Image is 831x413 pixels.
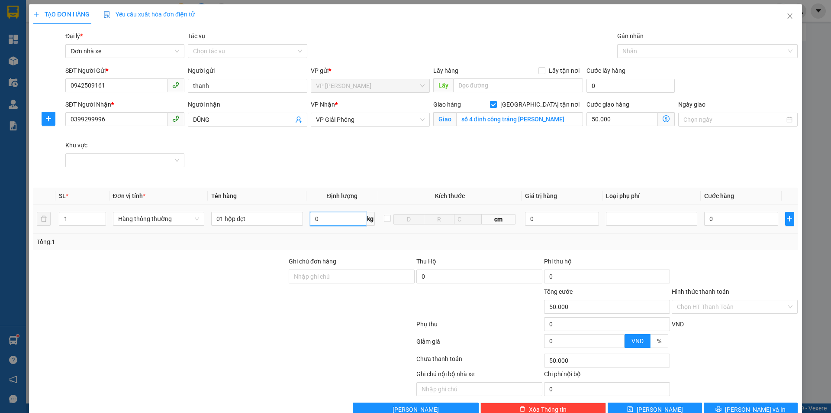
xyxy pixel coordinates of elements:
[454,214,482,224] input: C
[9,7,55,35] strong: CÔNG TY TNHH VĨNH QUANG
[672,321,684,328] span: VND
[525,192,557,199] span: Giá trị hàng
[586,67,625,74] label: Cước lấy hàng
[211,192,237,199] span: Tên hàng
[172,81,179,88] span: phone
[366,212,375,226] span: kg
[433,112,456,126] span: Giao
[65,33,83,39] span: Đại lý
[617,33,644,39] label: Gán nhãn
[602,188,701,205] th: Loại phụ phí
[188,100,307,109] div: Người nhận
[416,369,542,382] div: Ghi chú nội bộ nhà xe
[657,338,661,345] span: %
[663,115,670,122] span: dollar-circle
[37,212,51,226] button: delete
[785,212,794,226] button: plus
[33,11,90,18] span: TẠO ĐƠN HÀNG
[118,212,200,225] span: Hàng thông thường
[311,66,430,75] div: VP gửi
[327,192,358,199] span: Định lượng
[65,100,184,109] div: SĐT Người Nhận
[71,45,179,58] span: Đơn nhà xe
[415,354,543,369] div: Chưa thanh toán
[113,192,145,199] span: Đơn vị tính
[704,192,734,199] span: Cước hàng
[211,212,303,226] input: VD: Bàn, Ghế
[433,101,461,108] span: Giao hàng
[188,66,307,75] div: Người gửi
[311,101,335,108] span: VP Nhận
[295,116,302,123] span: user-add
[33,11,39,17] span: plus
[7,57,56,71] strong: Hotline : 0889 23 23 23
[424,214,454,224] input: R
[544,257,670,270] div: Phí thu hộ
[586,79,675,93] input: Cước lấy hàng
[59,192,66,199] span: SL
[715,406,721,413] span: printer
[289,258,336,265] label: Ghi chú đơn hàng
[497,100,583,109] span: [GEOGRAPHIC_DATA] tận nơi
[433,78,453,92] span: Lấy
[786,13,793,20] span: close
[289,270,415,283] input: Ghi chú đơn hàng
[544,369,670,382] div: Chi phí nội bộ
[37,237,321,247] div: Tổng: 1
[416,382,542,396] input: Nhập ghi chú
[10,37,54,55] strong: PHIẾU GỬI HÀNG
[103,11,110,18] img: icon
[672,288,729,295] label: Hình thức thanh toán
[683,115,784,124] input: Ngày giao
[786,215,794,222] span: plus
[435,192,465,199] span: Kích thước
[453,78,583,92] input: Dọc đường
[586,112,658,126] input: Cước giao hàng
[545,66,583,75] span: Lấy tận nơi
[778,4,802,29] button: Close
[586,101,629,108] label: Cước giao hàng
[433,67,458,74] span: Lấy hàng
[316,79,425,92] span: VP LÊ HỒNG PHONG
[42,112,55,126] button: plus
[519,406,525,413] span: delete
[525,212,599,226] input: 0
[188,33,205,39] label: Tác vụ
[544,288,573,295] span: Tổng cước
[631,338,644,345] span: VND
[415,337,543,352] div: Giảm giá
[627,406,633,413] span: save
[393,214,424,224] input: D
[678,101,705,108] label: Ngày giao
[42,115,55,122] span: plus
[415,319,543,335] div: Phụ thu
[103,11,195,18] span: Yêu cầu xuất hóa đơn điện tử
[65,140,184,150] div: Khu vực
[416,258,436,265] span: Thu Hộ
[172,115,179,122] span: phone
[482,214,515,224] span: cm
[316,113,425,126] span: VP Giải Phóng
[59,35,132,46] span: LHP1410250207
[65,66,184,75] div: SĐT Người Gửi
[456,112,583,126] input: Giao tận nơi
